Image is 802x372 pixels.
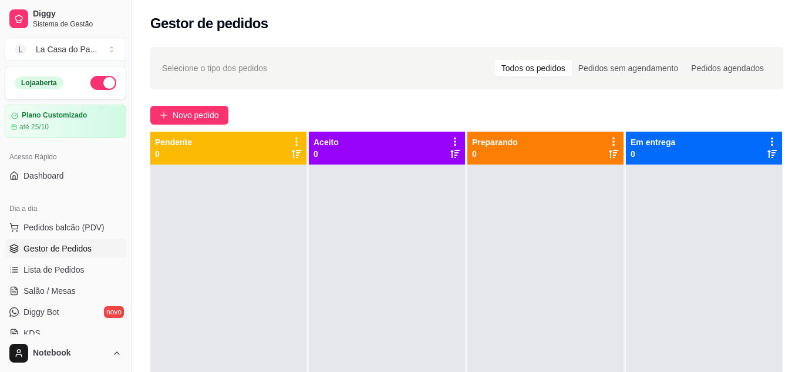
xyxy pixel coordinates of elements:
button: Novo pedido [150,106,228,125]
button: Pedidos balcão (PDV) [5,218,126,237]
div: Dia a dia [5,199,126,218]
button: Notebook [5,339,126,367]
p: Preparando [472,136,518,148]
span: Pedidos balcão (PDV) [23,222,105,233]
h2: Gestor de pedidos [150,14,268,33]
p: Pendente [155,136,192,148]
div: Loja aberta [15,76,63,89]
span: Selecione o tipo dos pedidos [162,62,267,75]
article: até 25/10 [19,122,49,132]
a: Plano Customizadoaté 25/10 [5,105,126,138]
a: Gestor de Pedidos [5,239,126,258]
span: Novo pedido [173,109,219,122]
button: Alterar Status [90,76,116,90]
span: KDS [23,327,41,339]
span: Lista de Pedidos [23,264,85,276]
div: Pedidos sem agendamento [572,60,685,76]
button: Select a team [5,38,126,61]
span: Gestor de Pedidos [23,243,92,254]
a: Lista de Pedidos [5,260,126,279]
a: Dashboard [5,166,126,185]
div: La Casa do Pa ... [36,43,97,55]
span: plus [160,111,168,119]
p: Aceito [314,136,339,148]
p: 0 [314,148,339,160]
span: Sistema de Gestão [33,19,122,29]
span: L [15,43,26,55]
a: KDS [5,324,126,343]
div: Acesso Rápido [5,148,126,166]
a: Diggy Botnovo [5,303,126,321]
span: Diggy Bot [23,306,59,318]
a: Salão / Mesas [5,281,126,300]
p: 0 [472,148,518,160]
article: Plano Customizado [22,111,87,120]
p: Em entrega [631,136,675,148]
p: 0 [631,148,675,160]
div: Pedidos agendados [685,60,770,76]
div: Todos os pedidos [495,60,572,76]
span: Dashboard [23,170,64,182]
span: Diggy [33,9,122,19]
span: Notebook [33,348,107,358]
span: Salão / Mesas [23,285,76,297]
p: 0 [155,148,192,160]
a: DiggySistema de Gestão [5,5,126,33]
